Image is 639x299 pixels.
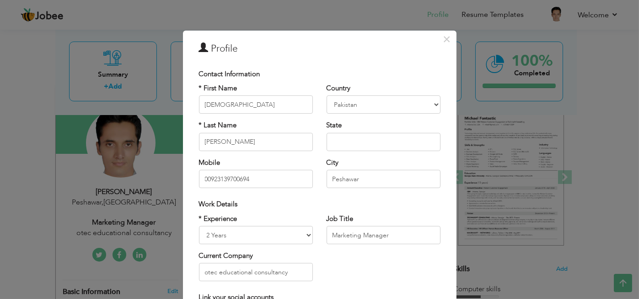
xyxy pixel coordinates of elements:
[199,42,440,56] h3: Profile
[440,32,454,47] button: Close
[443,31,451,47] span: ×
[199,199,238,209] span: Work Details
[199,84,237,93] label: * First Name
[327,121,342,130] label: State
[199,158,220,168] label: Mobile
[199,251,253,261] label: Current Company
[199,69,260,79] span: Contact Information
[199,121,237,130] label: * Last Name
[327,84,351,93] label: Country
[199,214,237,224] label: * Experience
[327,158,339,168] label: City
[327,214,354,224] label: Job Title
